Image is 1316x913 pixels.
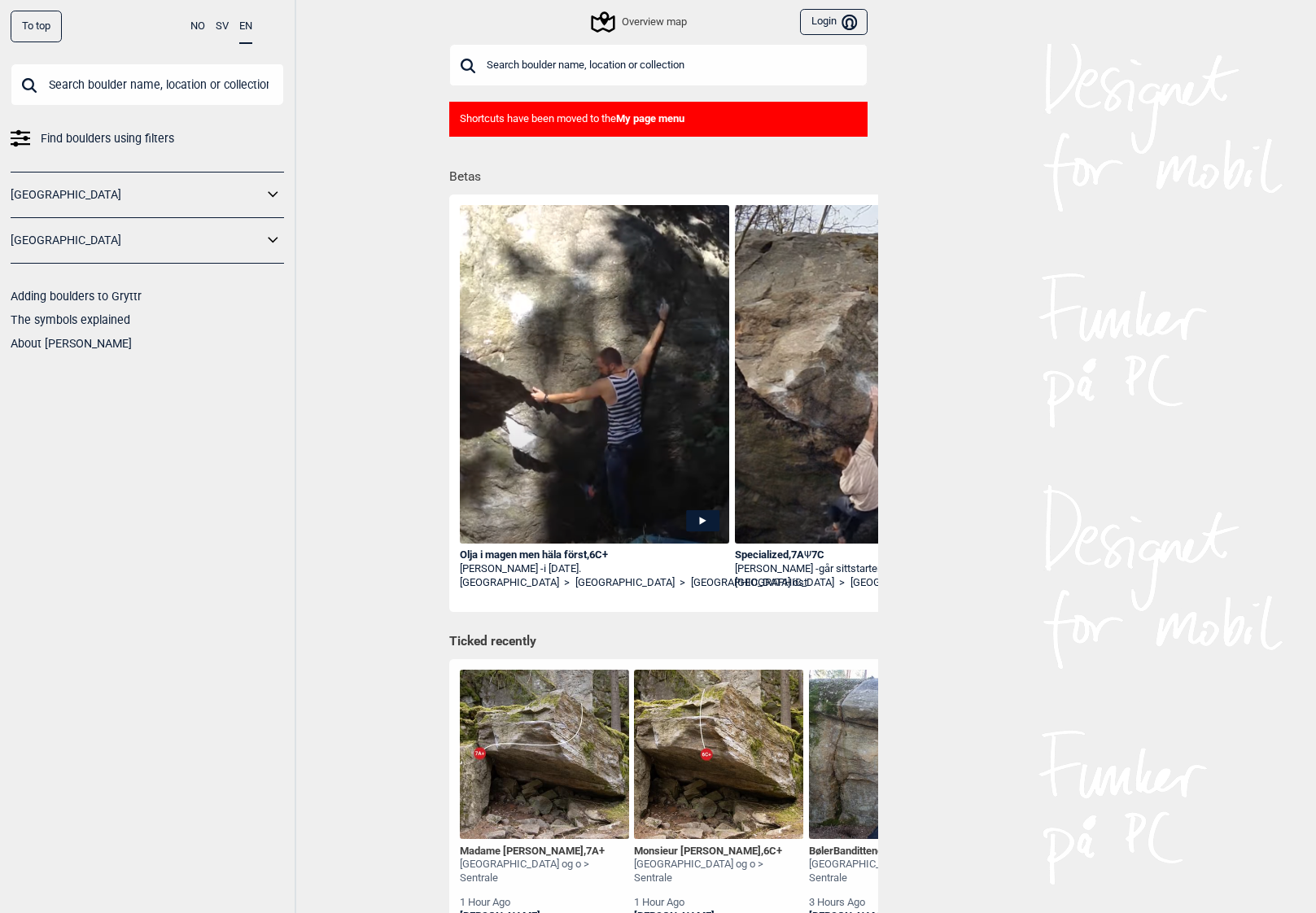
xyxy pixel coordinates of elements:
img: Jonas pa Olja i magen men hala forst [460,205,730,550]
div: [GEOGRAPHIC_DATA] og o > Sentrale [460,858,629,885]
span: Ψ [804,548,811,561]
a: [GEOGRAPHIC_DATA] [11,229,263,252]
div: Shortcuts have been moved to the [449,102,868,137]
input: Search boulder name, location or collection [449,44,868,86]
div: 3 hours ago [809,896,978,910]
div: [PERSON_NAME] - [460,562,730,576]
div: Monsieur [PERSON_NAME] , [634,845,803,858]
img: Rasmus pa Specialized [735,205,1005,601]
div: 1 hour ago [460,896,629,910]
a: Adding boulders to Gryttr [11,290,142,303]
a: [GEOGRAPHIC_DATA] [850,576,950,590]
div: Madame [PERSON_NAME] , [460,845,629,858]
div: BølerBandittene , Ψ [809,845,978,858]
span: i [DATE]. [544,562,581,574]
span: går sittstarten i [DATE]. [819,562,923,574]
a: [GEOGRAPHIC_DATA] [575,576,675,590]
span: 6C+ [763,845,782,857]
div: Specialized , 7A 7C [735,548,1005,562]
button: SV [216,11,229,42]
a: [GEOGRAPHIC_DATA] öst [691,576,807,590]
button: Login [800,9,867,36]
a: About [PERSON_NAME] [11,337,132,350]
span: > [564,576,570,590]
button: NO [190,11,205,42]
a: [GEOGRAPHIC_DATA] [460,576,559,590]
img: Boler Bandittene 200324 [809,670,978,839]
img: Monsieur Dab 200828 [634,670,803,839]
h1: Ticked recently [449,633,868,651]
div: Overview map [593,12,686,32]
div: 1 hour ago [634,896,803,910]
span: > [839,576,845,590]
a: The symbols explained [11,313,130,326]
button: EN [239,11,252,44]
div: [GEOGRAPHIC_DATA] og o > Sentrale [809,858,978,885]
input: Search boulder name, location or collection [11,63,284,106]
a: Find boulders using filters [11,127,284,151]
a: [GEOGRAPHIC_DATA] [11,183,263,207]
div: Olja i magen men häla först , 6C+ [460,548,730,562]
div: [PERSON_NAME] - [735,562,1005,576]
b: My page menu [616,112,684,124]
span: Find boulders using filters [41,127,174,151]
div: [GEOGRAPHIC_DATA] og o > Sentrale [634,858,803,885]
h1: Betas [449,158,878,186]
div: To top [11,11,62,42]
a: [GEOGRAPHIC_DATA] [735,576,834,590]
span: > [680,576,685,590]
img: Madame Forte 200422 [460,670,629,839]
span: 7A+ [586,845,605,857]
